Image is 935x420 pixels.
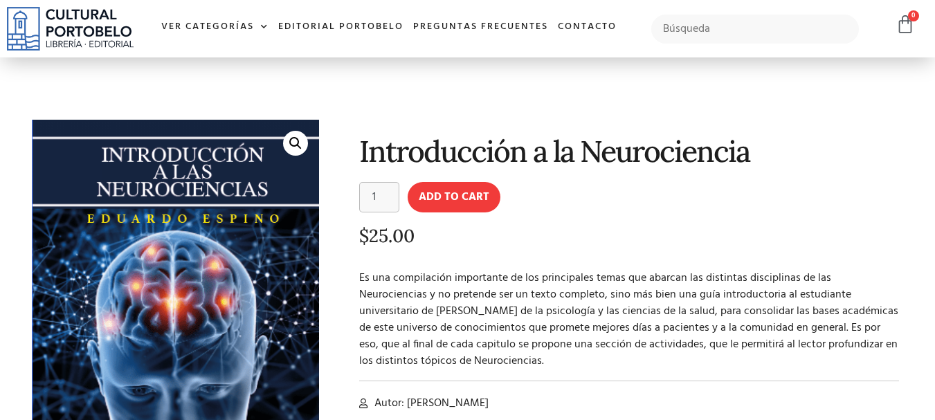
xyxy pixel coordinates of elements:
[156,12,273,42] a: Ver Categorías
[359,224,369,247] span: $
[408,12,553,42] a: Preguntas frecuentes
[896,15,915,35] a: 0
[371,395,489,412] span: Autor: [PERSON_NAME]
[908,10,919,21] span: 0
[651,15,860,44] input: Búsqueda
[359,135,900,167] h1: Introducción a la Neurociencia
[283,131,308,156] a: 🔍
[273,12,408,42] a: Editorial Portobelo
[553,12,621,42] a: Contacto
[359,270,900,369] p: Es una compilación importante de los principales temas que abarcan las distintas disciplinas de l...
[359,182,399,212] input: Product quantity
[359,224,415,247] bdi: 25.00
[408,182,500,212] button: Add to cart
